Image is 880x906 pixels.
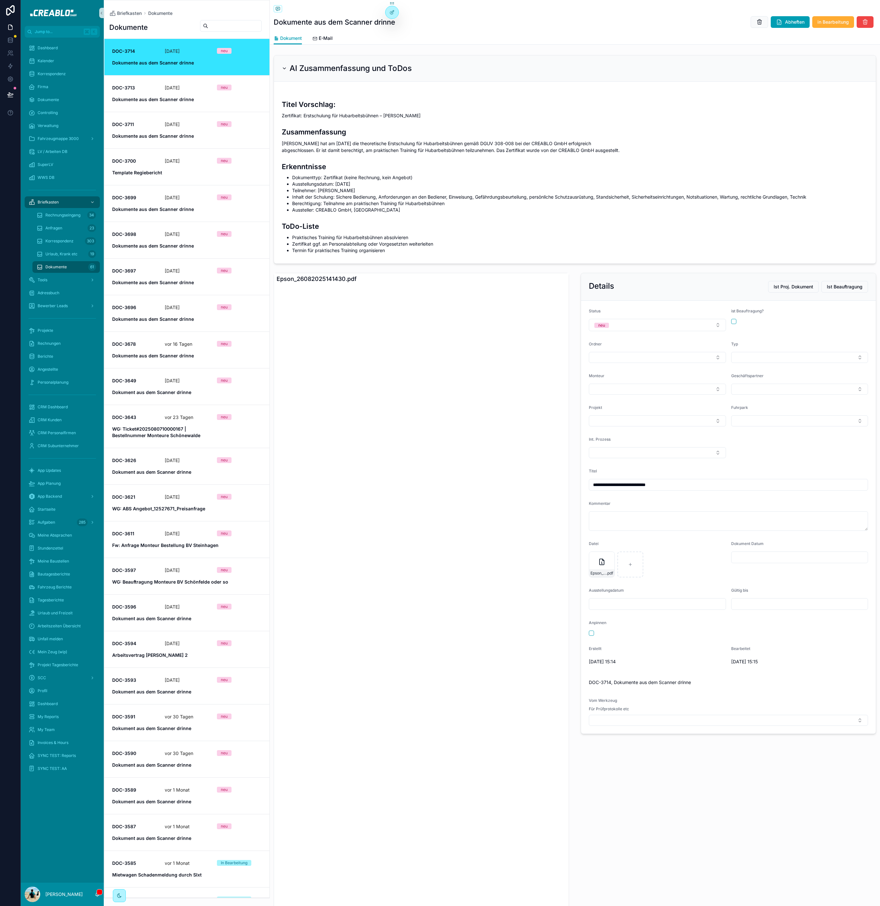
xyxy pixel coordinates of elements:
[589,308,601,313] span: Status
[25,724,100,736] a: My Team
[104,112,269,148] a: DOC-3711[DATE]neuDokumente aus dem Scanner drinne
[104,148,269,185] a: DOC-3700[DATE]neuTemplate Regiebericht
[38,417,62,423] span: CRM Kunden
[38,341,61,346] span: Rechnungen
[109,23,148,32] h1: Dokumente
[38,481,61,486] span: App Planung
[589,415,726,426] button: Select Button
[38,443,79,448] span: CRM Subunternehmer
[221,414,228,420] div: neu
[117,10,142,17] span: Briefkasten
[165,897,190,903] p: vor 1 Monat
[112,122,134,127] strong: DOC-3711
[104,777,269,814] a: DOC-3589vor 1 MonatneuDokument aus dem Scanner drinne
[112,133,194,139] strong: Dokumente aus dem Scanner drinne
[292,247,868,254] li: Termin für praktisches Training organisieren
[25,659,100,671] a: Projekt Tagesberichte
[104,631,269,668] a: DOC-3594[DATE]neuArbeitsvertrag [PERSON_NAME] 2
[165,860,190,866] p: vor 1 Monat
[589,373,604,378] span: Monteur
[38,649,67,655] span: Mein Zeug (wip)
[38,533,72,538] span: Meine Absprachen
[165,714,193,720] p: vor 30 Tagen
[319,35,333,41] span: E-Mail
[165,414,193,421] p: vor 23 Tagen
[274,17,395,27] h1: Dokumente aus dem Scanner drinne
[221,787,228,793] div: neu
[25,672,100,684] a: SCC
[112,426,200,438] strong: WG: Ticket#2025080710000167 | Bestellnummer Monteure Schönewalde
[290,63,412,74] h2: AI Zusammenfassung und ToDos
[112,316,194,322] strong: Dokumente aus dem Scanner drinne
[38,136,79,141] span: Fahrzeugmappe 3000
[45,251,77,257] span: Urlaub, Krank etc
[25,542,100,554] a: Stundenzettel
[112,268,136,273] strong: DOC-3697
[88,224,96,232] div: 23
[731,308,764,313] span: ist Beauftragung?
[112,48,135,54] strong: DOC-3714
[112,378,136,383] strong: DOC-3649
[25,351,100,362] a: Berichte
[25,414,100,426] a: CRM Kunden
[32,248,100,260] a: Urlaub, Krank etc19
[112,494,135,500] strong: DOC-3621
[104,851,269,887] a: DOC-3585vor 1 MonatIn BearbeitungMietwagen Schadenmeldung durch SIxt
[38,175,54,180] span: WWS DB
[282,221,868,231] h3: ToDo-Liste
[112,170,162,175] strong: Template Regiebericht
[104,484,269,521] a: DOC-3621[DATE]neuWG: ABS Angebot_12527671_Preisanfrage
[282,127,868,137] h3: Zusammenfassung
[112,458,136,463] strong: DOC-3626
[25,401,100,413] a: CRM Dashboard
[25,581,100,593] a: Fahrzeug Berichte
[112,231,136,237] strong: DOC-3698
[38,468,61,473] span: App Updates
[45,226,62,231] span: Anfragen
[104,558,269,594] a: DOC-3597[DATE]neuWG: Beauftragung Monteure BV Schönfelde oder so
[38,367,58,372] span: Angestellte
[25,711,100,723] a: My Reports
[812,16,854,28] button: in Bearbeitung
[25,737,100,749] a: Invoices & Hours
[25,465,100,476] a: App Updates
[38,328,53,333] span: Projekte
[112,305,136,310] strong: DOC-3696
[38,162,53,167] span: SuperLV
[38,84,48,89] span: Firma
[32,235,100,247] a: Korrespondenz303
[589,541,599,546] span: Datei
[38,97,59,102] span: Dokumente
[112,414,136,420] strong: DOC-3643
[165,377,180,384] p: [DATE]
[38,149,67,154] span: LV / Arbeiten DB
[104,185,269,222] a: DOC-3699[DATE]neuDokumente aus dem Scanner drinne
[104,368,269,405] a: DOC-3649[DATE]neuDokument aus dem Scanner drinne
[112,97,194,102] strong: Dokumente aus dem Scanner drinne
[25,633,100,645] a: Unfall melden
[38,675,46,680] span: SCC
[221,48,228,54] div: neu
[25,274,100,286] a: Tools
[104,521,269,558] a: DOC-3611[DATE]neuFw: Anfrage Monteur Bestellung BV Steinhagen
[221,377,228,383] div: neu
[38,123,58,128] span: Verwaltung
[165,158,180,164] p: [DATE]
[112,641,136,646] strong: DOC-3594
[104,448,269,484] a: DOC-3626[DATE]neuDokument aus dem Scanner drinne
[32,209,100,221] a: Rechnungseingang34
[221,341,228,347] div: neu
[112,787,136,793] strong: DOC-3589
[165,750,193,757] p: vor 30 Tagen
[148,10,172,17] span: Dokumente
[589,588,624,593] span: Ausstellungsdatum
[88,263,96,271] div: 61
[38,494,62,499] span: App Backend
[221,530,228,536] div: neu
[598,323,605,328] div: neu
[25,568,100,580] a: Bautagesberichte
[165,823,190,830] p: vor 1 Monat
[112,531,134,536] strong: DOC-3611
[282,140,868,154] p: [PERSON_NAME] hat am [DATE] die theoretische Erstschulung für Hubarbeitsbühnen gemäß DGUV 308-008...
[38,598,64,603] span: Tagesberichte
